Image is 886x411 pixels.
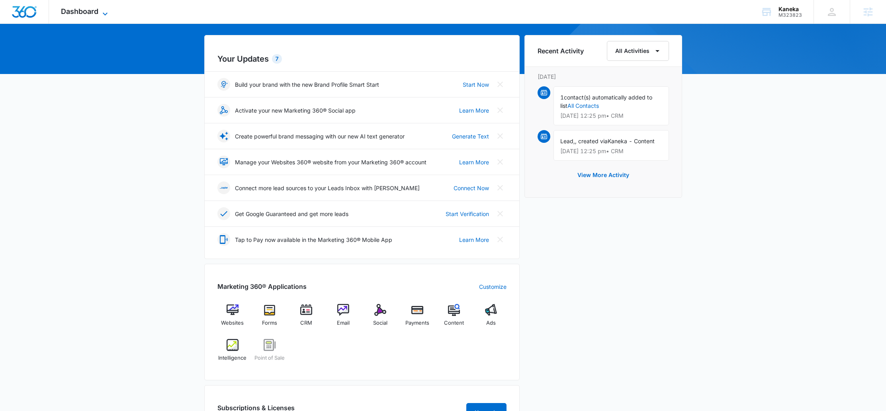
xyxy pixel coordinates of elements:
button: Close [494,130,507,142]
h6: Recent Activity [538,46,584,56]
p: Manage your Websites 360® website from your Marketing 360® account [235,158,426,166]
a: Ads [476,304,507,333]
span: CRM [300,319,312,327]
p: [DATE] [538,72,669,81]
a: Learn More [459,236,489,244]
div: 7 [272,54,282,64]
a: Websites [217,304,248,333]
span: Dashboard [61,7,98,16]
a: Social [365,304,396,333]
img: website_grey.svg [13,21,19,27]
span: Kaneka - Content [608,138,655,144]
p: [DATE] 12:25 pm • CRM [560,148,662,154]
span: Websites [221,319,244,327]
a: Learn More [459,158,489,166]
img: tab_keywords_by_traffic_grey.svg [79,46,86,53]
button: Close [494,156,507,168]
p: Build your brand with the new Brand Profile Smart Start [235,80,379,89]
button: Close [494,233,507,246]
a: Connect Now [454,184,489,192]
p: Connect more lead sources to your Leads Inbox with [PERSON_NAME] [235,184,420,192]
p: Tap to Pay now available in the Marketing 360® Mobile App [235,236,392,244]
span: Point of Sale [254,354,285,362]
a: Point of Sale [254,339,285,368]
p: [DATE] 12:25 pm • CRM [560,113,662,119]
div: Domain Overview [30,47,71,52]
a: Content [439,304,469,333]
button: Close [494,78,507,91]
a: Customize [479,282,507,291]
span: Content [444,319,464,327]
a: Payments [402,304,432,333]
p: Get Google Guaranteed and get more leads [235,210,348,218]
h2: Marketing 360® Applications [217,282,307,291]
h2: Your Updates [217,53,507,65]
a: All Contacts [567,102,599,109]
span: , created via [575,138,608,144]
button: Close [494,207,507,220]
img: logo_orange.svg [13,13,19,19]
span: 1 [560,94,564,101]
button: View More Activity [569,166,637,185]
p: Create powerful brand messaging with our new AI text generator [235,132,405,140]
a: Start Now [463,80,489,89]
p: Activate your new Marketing 360® Social app [235,106,356,115]
button: Close [494,181,507,194]
div: Domain: [DOMAIN_NAME] [21,21,88,27]
span: Lead, [560,138,575,144]
a: Forms [254,304,285,333]
a: Start Verification [446,210,489,218]
span: Ads [486,319,496,327]
a: Email [328,304,359,333]
span: contact(s) automatically added to list [560,94,652,109]
span: Payments [405,319,429,327]
a: Generate Text [452,132,489,140]
div: v 4.0.25 [22,13,39,19]
span: Email [337,319,350,327]
button: All Activities [607,41,669,61]
div: account name [778,6,802,12]
div: account id [778,12,802,18]
div: Keywords by Traffic [88,47,134,52]
span: Forms [262,319,277,327]
a: Intelligence [217,339,248,368]
a: CRM [291,304,322,333]
a: Learn More [459,106,489,115]
button: Close [494,104,507,117]
span: Social [373,319,387,327]
span: Intelligence [218,354,246,362]
img: tab_domain_overview_orange.svg [22,46,28,53]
